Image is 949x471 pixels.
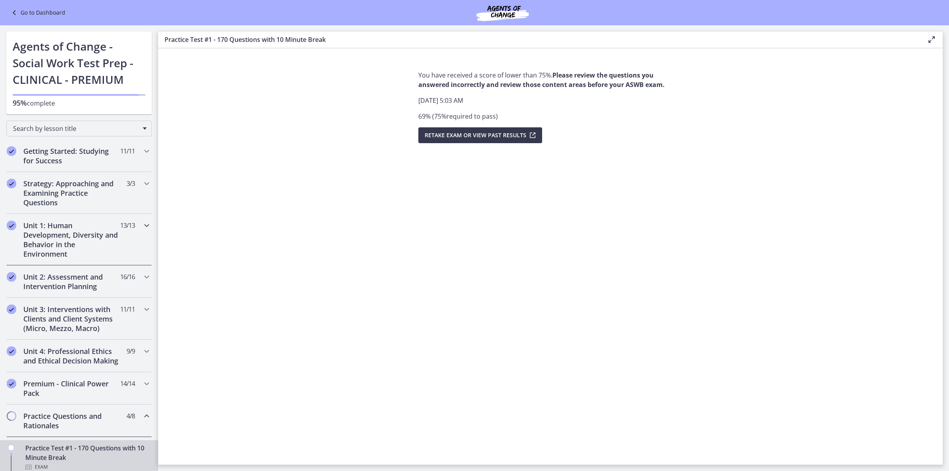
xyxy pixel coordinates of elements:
h1: Agents of Change - Social Work Test Prep - CLINICAL - PREMIUM [13,38,146,88]
i: Completed [7,305,16,314]
img: Agents of Change [455,3,550,22]
span: 4 / 8 [127,411,135,421]
i: Completed [7,221,16,230]
p: complete [13,98,146,108]
h2: Premium - Clinical Power Pack [23,379,120,398]
i: Completed [7,146,16,156]
span: 9 / 9 [127,346,135,356]
a: Go to Dashboard [9,8,65,17]
span: Retake Exam OR View Past Results [425,131,526,140]
i: Completed [7,379,16,388]
h2: Practice Questions and Rationales [23,411,120,430]
span: [DATE] 5:03 AM [418,96,463,105]
span: 14 / 14 [120,379,135,388]
p: You have received a score of lower than 75%. [418,70,682,89]
i: Completed [7,179,16,188]
h2: Unit 2: Assessment and Intervention Planning [23,272,120,291]
h3: Practice Test #1 - 170 Questions with 10 Minute Break [164,35,914,44]
span: 13 / 13 [120,221,135,230]
span: 11 / 11 [120,146,135,156]
span: 11 / 11 [120,305,135,314]
i: Completed [7,346,16,356]
div: Search by lesson title [6,121,152,136]
h2: Unit 3: Interventions with Clients and Client Systems (Micro, Mezzo, Macro) [23,305,120,333]
span: 95% [13,98,27,108]
h2: Getting Started: Studying for Success [23,146,120,165]
span: 16 / 16 [120,272,135,282]
button: Retake Exam OR View Past Results [418,127,542,143]
h2: Unit 4: Professional Ethics and Ethical Decision Making [23,346,120,365]
h2: Unit 1: Human Development, Diversity and Behavior in the Environment [23,221,120,259]
span: 3 / 3 [127,179,135,188]
span: Search by lesson title [13,124,139,133]
h2: Strategy: Approaching and Examining Practice Questions [23,179,120,207]
span: 69 % ( 75 % required to pass ) [418,112,498,121]
i: Completed [7,272,16,282]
